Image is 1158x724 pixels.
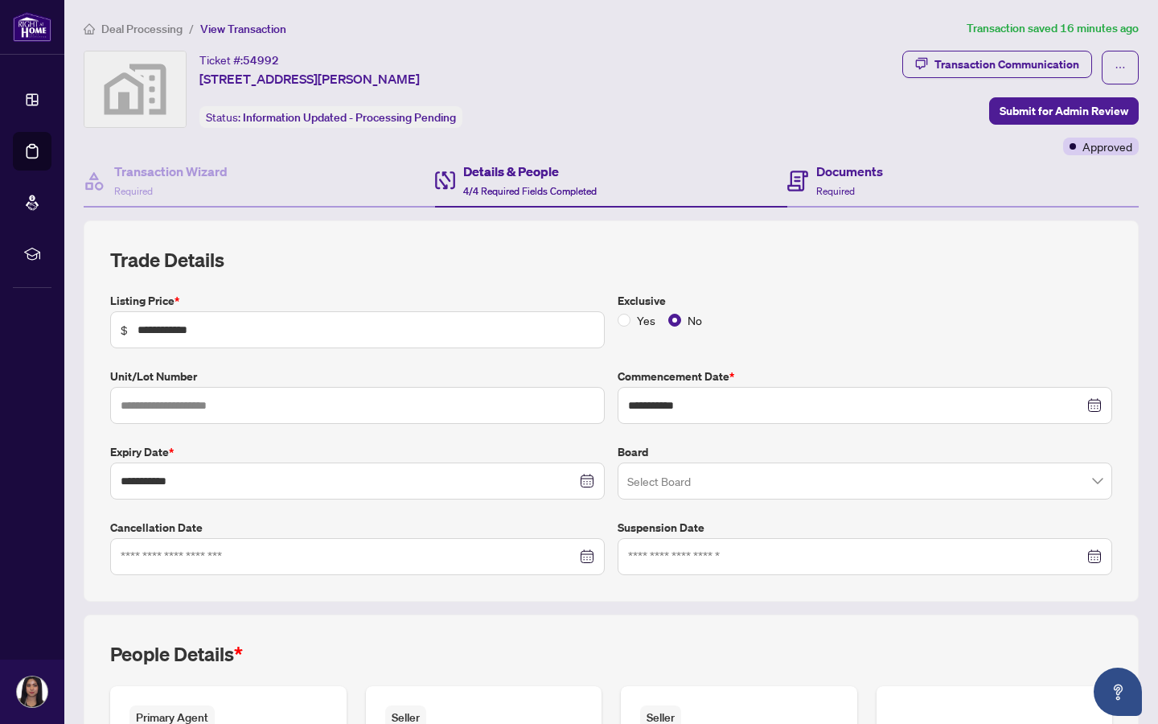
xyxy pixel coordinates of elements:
[114,162,228,181] h4: Transaction Wizard
[121,321,128,339] span: $
[816,162,883,181] h4: Documents
[199,51,279,69] div: Ticket #:
[630,311,662,329] span: Yes
[967,19,1139,38] article: Transaction saved 16 minutes ago
[110,292,605,310] label: Listing Price
[618,443,1112,461] label: Board
[84,23,95,35] span: home
[110,443,605,461] label: Expiry Date
[463,162,597,181] h4: Details & People
[110,519,605,537] label: Cancellation Date
[84,51,186,127] img: svg%3e
[1082,138,1132,155] span: Approved
[200,22,286,36] span: View Transaction
[463,185,597,197] span: 4/4 Required Fields Completed
[934,51,1079,77] div: Transaction Communication
[199,69,420,88] span: [STREET_ADDRESS][PERSON_NAME]
[199,106,462,128] div: Status:
[110,368,605,385] label: Unit/Lot Number
[101,22,183,36] span: Deal Processing
[110,247,1112,273] h2: Trade Details
[1115,62,1126,73] span: ellipsis
[902,51,1092,78] button: Transaction Communication
[816,185,855,197] span: Required
[618,368,1112,385] label: Commencement Date
[13,12,51,42] img: logo
[618,292,1112,310] label: Exclusive
[17,677,47,707] img: Profile Icon
[189,19,194,38] li: /
[243,53,279,68] span: 54992
[618,519,1112,537] label: Suspension Date
[243,110,456,125] span: Information Updated - Processing Pending
[989,97,1139,125] button: Submit for Admin Review
[1094,668,1142,716] button: Open asap
[1000,98,1128,124] span: Submit for Admin Review
[114,185,153,197] span: Required
[681,311,708,329] span: No
[110,641,243,667] h2: People Details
